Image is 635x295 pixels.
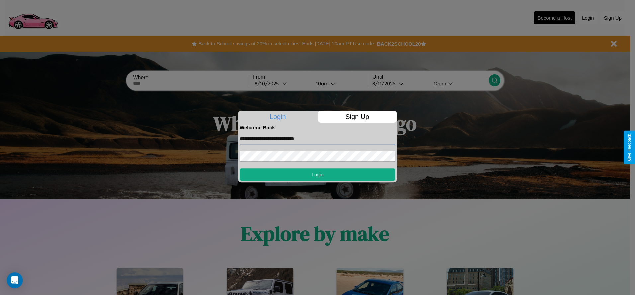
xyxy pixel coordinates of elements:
p: Sign Up [318,111,397,123]
button: Login [240,168,395,181]
p: Login [238,111,317,123]
h4: Welcome Back [240,125,395,130]
div: Open Intercom Messenger [7,272,23,288]
div: Give Feedback [627,134,632,161]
